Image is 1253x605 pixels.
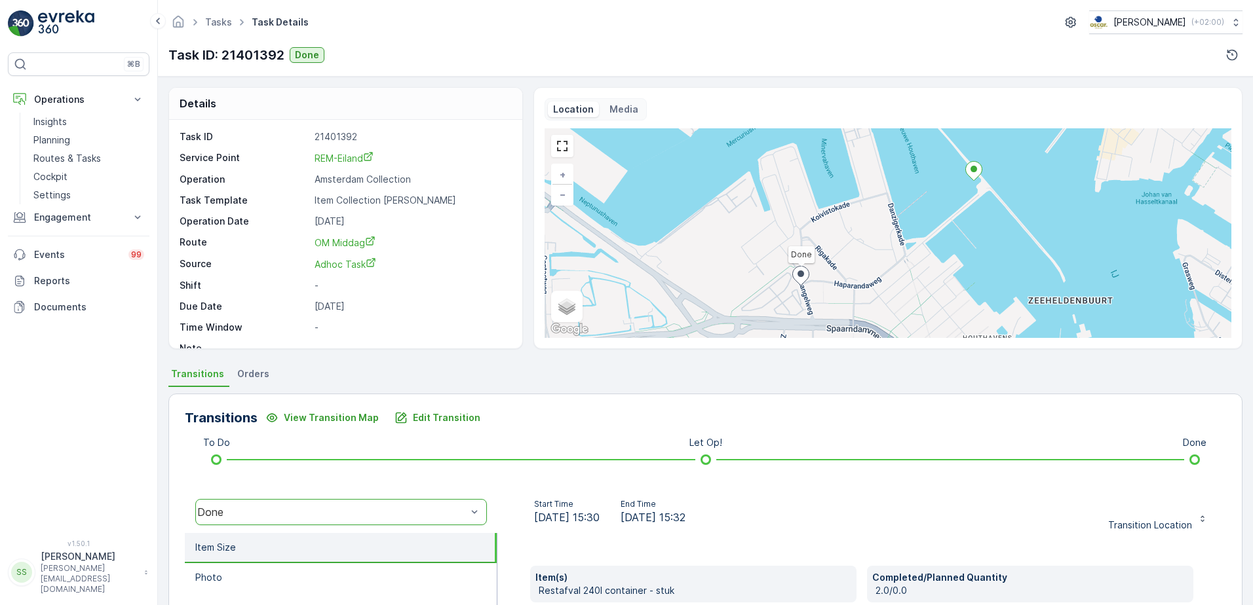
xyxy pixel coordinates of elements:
span: − [560,189,566,200]
p: Events [34,248,121,261]
a: Events99 [8,242,149,268]
p: Settings [33,189,71,202]
a: Homepage [171,20,185,31]
p: Source [180,257,309,271]
button: [PERSON_NAME](+02:00) [1089,10,1243,34]
p: ( +02:00 ) [1191,17,1224,27]
p: Due Date [180,300,309,313]
a: Documents [8,294,149,320]
p: Details [180,96,216,111]
p: [PERSON_NAME][EMAIL_ADDRESS][DOMAIN_NAME] [41,563,138,595]
p: Location [553,103,594,116]
p: - [315,279,509,292]
p: Item Collection [PERSON_NAME] [315,194,509,207]
p: Amsterdam Collection [315,173,509,186]
span: Adhoc Task [315,259,376,270]
p: Let Op! [689,436,722,449]
a: Planning [28,131,149,149]
p: Time Window [180,321,309,334]
a: Open this area in Google Maps (opens a new window) [548,321,591,338]
p: 99 [131,249,142,260]
p: Route [180,236,309,249]
span: v 1.50.1 [8,540,149,547]
button: Operations [8,86,149,113]
span: + [560,169,566,180]
p: Reports [34,274,144,287]
p: Shift [180,279,309,292]
p: 2.0/0.0 [876,584,1188,597]
p: Operation [180,173,309,186]
img: Google [548,321,591,338]
p: [PERSON_NAME] [41,550,138,563]
p: Task Template [180,194,309,207]
img: logo_light-DOdMpM7g.png [38,10,94,37]
p: Start Time [534,499,600,509]
p: Transition Location [1108,519,1192,532]
p: Restafval 240l container - stuk [539,584,851,597]
a: Cockpit [28,168,149,186]
p: Photo [195,571,222,584]
p: Engagement [34,211,123,224]
span: OM Middag [315,237,376,248]
p: - [315,321,509,334]
img: logo [8,10,34,37]
p: Task ID [180,130,309,143]
p: End Time [621,499,685,509]
p: Done [1183,436,1206,449]
p: - [315,342,509,355]
a: View Fullscreen [552,136,572,156]
p: ⌘B [127,59,140,69]
button: Engagement [8,204,149,230]
a: Zoom Out [552,185,572,204]
p: Completed/Planned Quantity [872,571,1188,584]
p: Cockpit [33,170,67,183]
p: 21401392 [315,130,509,143]
button: Done [290,47,324,63]
button: Transition Location [1100,502,1216,522]
a: Reports [8,268,149,294]
span: [DATE] 15:32 [621,509,685,525]
span: [DATE] 15:30 [534,509,600,525]
p: [DATE] [315,215,509,228]
a: Adhoc Task [315,257,509,271]
p: Item(s) [535,571,851,584]
a: Settings [28,186,149,204]
p: [PERSON_NAME] [1113,16,1186,29]
button: Edit Transition [387,407,488,428]
p: Insights [33,115,67,128]
p: Media [609,103,638,116]
a: Layers [552,292,581,321]
p: To Do [203,436,230,449]
p: Planning [33,134,70,147]
p: Task ID: 21401392 [168,45,284,65]
span: Task Details [249,16,311,29]
button: View Transition Map [258,407,387,428]
div: Done [197,506,467,518]
p: Transitions [185,408,258,428]
img: basis-logo_rgb2x.png [1089,15,1108,29]
p: Operations [34,93,123,106]
span: Orders [237,367,269,380]
p: Service Point [180,151,309,165]
span: REM-Eiland [315,153,374,164]
p: Documents [34,301,144,314]
a: Insights [28,113,149,131]
p: Item Size [195,541,236,554]
p: View Transition Map [284,411,379,424]
p: [DATE] [315,300,509,313]
p: Routes & Tasks [33,152,101,165]
a: Routes & Tasks [28,149,149,168]
a: Zoom In [552,165,572,185]
p: Note [180,342,309,355]
span: Transitions [171,367,224,380]
a: REM-Eiland [315,151,509,165]
p: Done [295,48,319,62]
div: SS [11,562,32,583]
a: OM Middag [315,236,509,249]
p: Operation Date [180,215,309,228]
button: SS[PERSON_NAME][PERSON_NAME][EMAIL_ADDRESS][DOMAIN_NAME] [8,550,149,595]
p: Edit Transition [413,411,480,424]
a: Tasks [205,16,232,27]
